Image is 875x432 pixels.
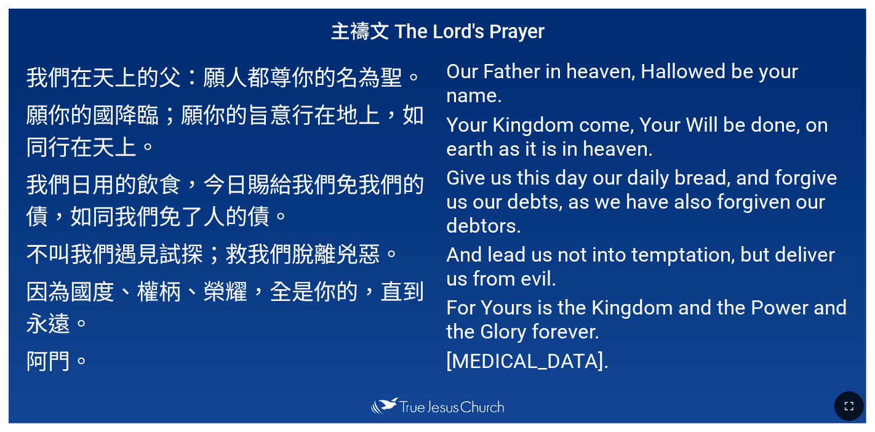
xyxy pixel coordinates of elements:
[26,167,429,231] p: 我們日用的飲食，今日賜給我們免我們的債，如同我們免了人的債。
[446,295,849,343] p: For Yours is the Kingdom and the Power and the Glory forever.
[26,60,429,92] p: 我們在天上的父：願人都尊你的名為聖。
[446,166,849,238] p: Give us this day our daily bread, and forgive us our debts, as we have also forgiven our debtors.
[26,274,429,338] p: 因為國度、權柄、榮耀，全是你的，直到永遠。
[26,236,429,268] p: 不叫我們遇見試探；救我們脫離兇惡。
[446,349,849,373] p: [MEDICAL_DATA].
[26,97,429,161] p: 願你的國降臨；願你的旨意行在地上，如同行在天上。
[26,343,429,375] p: 阿門。
[446,242,849,290] p: And lead us not into temptation, but deliver us from evil.
[446,59,849,107] p: Our Father in heaven, Hallowed be your name.
[446,113,849,161] p: Your Kingdom come, Your Will be done, on earth as it is in heaven.
[9,9,866,50] h1: 主禱文 The Lord's Prayer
